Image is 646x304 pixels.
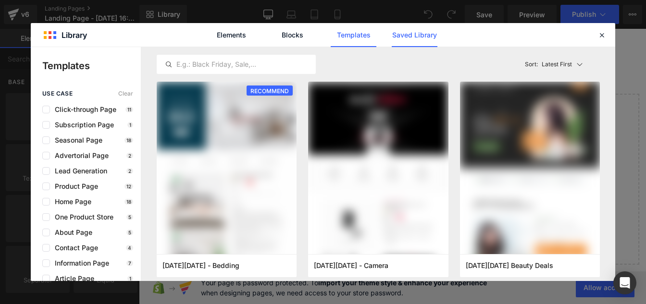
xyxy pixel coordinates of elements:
img: bb39deda-7990-40f7-8e83-51ac06fbe917.png [460,82,600,269]
span: Cyber Monday - Bedding [162,261,239,270]
span: Sort: [525,61,538,68]
span: use case [42,90,73,97]
p: Latest First [542,60,572,69]
span: Click-through Page [50,106,116,113]
p: 1 [127,122,133,128]
span: Seasonal Page [50,136,102,144]
p: Start building your page [23,97,559,109]
a: Saved Library [392,23,437,47]
span: Lead Generation [50,167,107,175]
p: 2 [126,153,133,158]
span: Black Friday Beauty Deals [466,261,553,270]
span: Information Page [50,259,109,267]
a: Templates [331,23,376,47]
span: RECOMMEND [247,85,293,97]
button: Latest FirstSort:Latest First [521,55,600,74]
p: 1 [127,276,133,281]
p: or Drag & Drop elements from left sidebar [23,241,559,248]
p: 2 [126,168,133,174]
p: 12 [124,183,133,189]
span: Advertorial Page [50,152,109,159]
p: Templates [42,59,141,73]
span: One Product Store [50,213,113,221]
p: 5 [126,214,133,220]
p: 18 [124,137,133,143]
a: Elements [209,23,254,47]
input: E.g.: Black Friday, Sale,... [157,59,315,70]
a: Blocks [270,23,315,47]
span: Subscription Page [50,121,114,129]
p: 11 [125,107,133,112]
span: Clear [118,90,133,97]
span: Article Page [50,275,94,282]
p: 18 [124,199,133,205]
a: Explore Template [248,214,334,233]
span: About Page [50,229,92,236]
span: Home Page [50,198,91,206]
span: Contact Page [50,244,98,252]
p: 7 [126,260,133,266]
div: Open Intercom Messenger [613,271,636,294]
p: 4 [126,245,133,251]
span: Product Page [50,182,98,190]
p: 5 [126,230,133,235]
